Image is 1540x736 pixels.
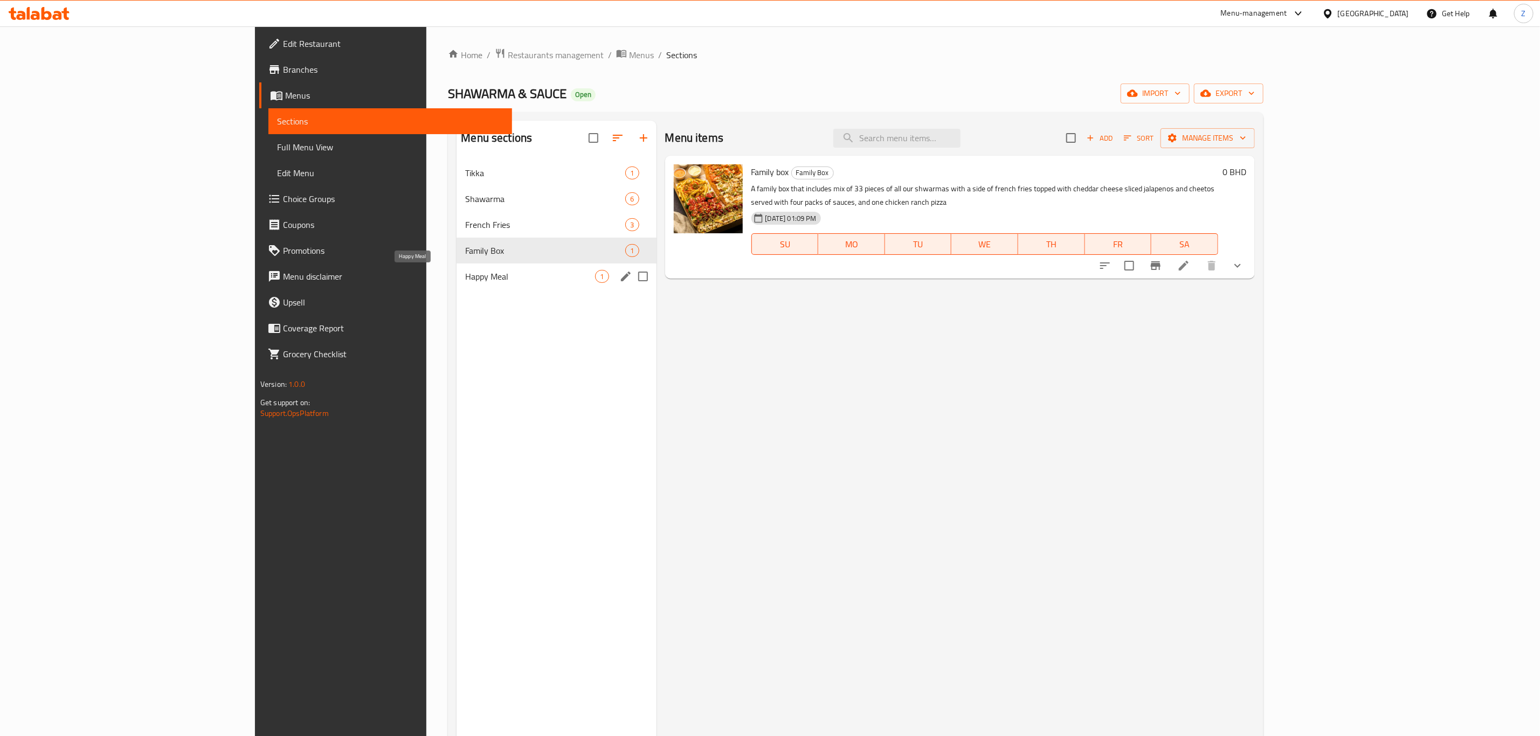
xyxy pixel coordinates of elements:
span: 1 [626,168,638,178]
button: show more [1225,253,1251,279]
button: import [1121,84,1190,103]
span: SA [1156,237,1214,252]
span: Sort [1124,132,1154,144]
div: [GEOGRAPHIC_DATA] [1338,8,1409,19]
a: Menus [259,82,512,108]
div: Menu-management [1221,7,1287,20]
button: TU [885,233,952,255]
button: Manage items [1161,128,1255,148]
span: Happy Meal [465,270,595,283]
span: Menus [629,48,654,61]
button: Branch-specific-item [1143,253,1169,279]
span: TH [1023,237,1081,252]
span: Choice Groups [283,192,503,205]
button: Add [1082,130,1117,147]
span: 3 [626,220,638,230]
span: Shawarma [465,192,625,205]
span: Promotions [283,244,503,257]
span: French Fries [465,218,625,231]
span: Tikka [465,166,625,179]
span: Coupons [283,218,503,231]
button: FR [1085,233,1152,255]
span: Family box [751,164,789,180]
nav: Menu sections [457,156,656,294]
p: A family box that includes mix of 33 pieces of all our shwarmas with a side of french fries toppe... [751,182,1218,209]
a: Promotions [259,238,512,263]
div: Family Box1 [457,238,656,263]
span: 1 [596,272,608,282]
input: search [833,129,961,148]
a: Sections [268,108,512,134]
span: Family Box [792,166,833,179]
span: SU [756,237,814,252]
button: TH [1018,233,1085,255]
button: MO [818,233,885,255]
span: Sections [666,48,697,61]
div: items [625,192,639,205]
li: / [608,48,612,61]
svg: Show Choices [1231,259,1244,272]
span: [DATE] 01:09 PM [761,213,821,224]
a: Branches [259,57,512,82]
button: sort-choices [1092,253,1118,279]
span: Open [571,90,596,99]
a: Coverage Report [259,315,512,341]
span: Select to update [1118,254,1141,277]
a: Support.OpsPlatform [260,406,329,420]
span: Sort items [1117,130,1161,147]
div: items [625,244,639,257]
div: Tikka1 [457,160,656,186]
a: Edit Menu [268,160,512,186]
span: Restaurants management [508,48,604,61]
span: Sections [277,115,503,128]
a: Edit menu item [1177,259,1190,272]
a: Edit Restaurant [259,31,512,57]
li: / [658,48,662,61]
span: FR [1089,237,1148,252]
span: MO [823,237,881,252]
span: Select all sections [582,127,605,149]
span: WE [956,237,1014,252]
div: Open [571,88,596,101]
div: French Fries3 [457,212,656,238]
span: Edit Restaurant [283,37,503,50]
span: Select section [1060,127,1082,149]
h2: Menu items [665,130,724,146]
button: SA [1151,233,1218,255]
span: Full Menu View [277,141,503,154]
button: delete [1199,253,1225,279]
span: Z [1522,8,1526,19]
span: TU [889,237,948,252]
span: Menus [285,89,503,102]
div: items [625,166,639,179]
span: 1 [626,246,638,256]
span: export [1203,87,1255,100]
a: Full Menu View [268,134,512,160]
a: Coupons [259,212,512,238]
span: 6 [626,194,638,204]
span: Family Box [465,244,625,257]
button: SU [751,233,819,255]
span: Get support on: [260,395,310,409]
span: Manage items [1169,131,1246,145]
span: 1.0.0 [288,377,305,391]
span: Coverage Report [283,322,503,335]
span: Version: [260,377,287,391]
div: Shawarma6 [457,186,656,212]
a: Grocery Checklist [259,341,512,367]
span: Upsell [283,296,503,309]
span: Sort sections [605,125,631,151]
h6: 0 BHD [1223,164,1246,179]
button: Add section [631,125,657,151]
span: Add [1085,132,1114,144]
span: Add item [1082,130,1117,147]
a: Menu disclaimer [259,263,512,289]
div: items [595,270,609,283]
span: Edit Menu [277,166,503,179]
button: export [1194,84,1263,103]
img: Family box [674,164,743,233]
a: Menus [616,48,654,62]
a: Restaurants management [495,48,604,62]
button: Sort [1121,130,1156,147]
a: Upsell [259,289,512,315]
